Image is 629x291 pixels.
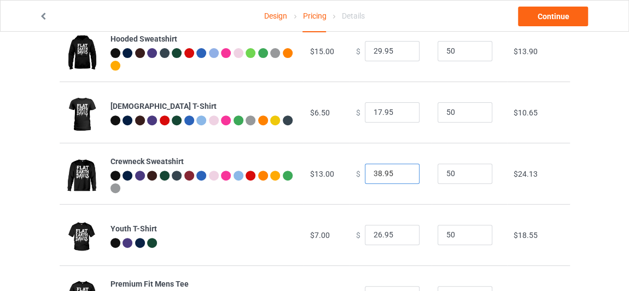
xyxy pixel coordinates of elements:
[356,108,360,117] span: $
[110,34,177,43] b: Hooded Sweatshirt
[356,230,360,239] span: $
[310,231,329,240] span: $7.00
[110,157,184,166] b: Crewneck Sweatshirt
[310,108,329,117] span: $6.50
[310,170,334,178] span: $13.00
[356,46,360,55] span: $
[264,1,287,31] a: Design
[513,170,537,178] span: $24.13
[110,102,217,110] b: [DEMOGRAPHIC_DATA] T-Shirt
[513,108,537,117] span: $10.65
[110,280,189,288] b: Premium Fit Mens Tee
[513,231,537,240] span: $18.55
[310,47,334,56] span: $15.00
[513,47,537,56] span: $13.90
[342,1,365,31] div: Details
[518,7,588,26] a: Continue
[110,224,157,233] b: Youth T-Shirt
[356,169,360,178] span: $
[302,1,326,32] div: Pricing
